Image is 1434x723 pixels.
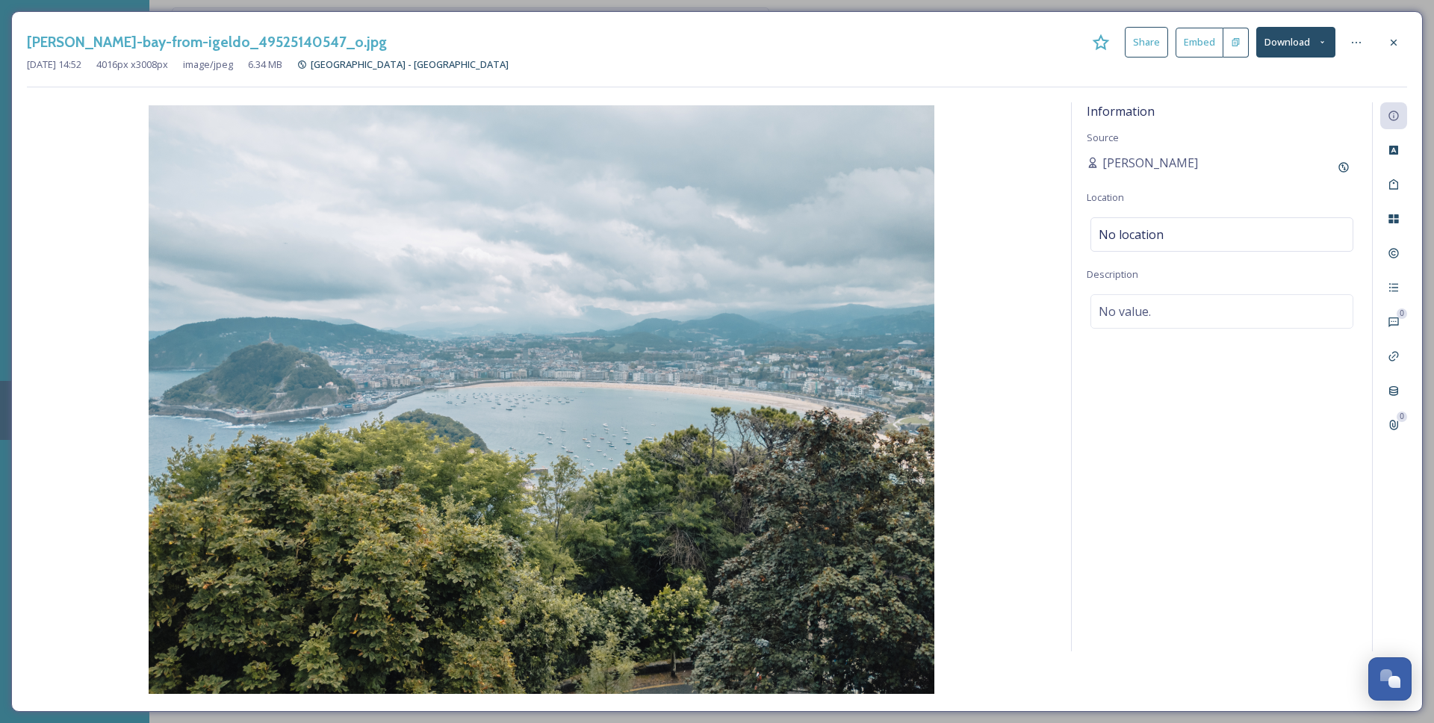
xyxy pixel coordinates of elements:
[248,58,282,72] span: 6.34 MB
[1176,28,1223,58] button: Embed
[27,31,387,53] h3: [PERSON_NAME]-bay-from-igeldo_49525140547_o.jpg
[1125,27,1168,58] button: Share
[183,58,233,72] span: image/jpeg
[1256,27,1335,58] button: Download
[1397,308,1407,319] div: 0
[1102,154,1198,172] span: [PERSON_NAME]
[1087,103,1155,120] span: Information
[311,58,509,71] span: [GEOGRAPHIC_DATA] - [GEOGRAPHIC_DATA]
[1368,657,1412,701] button: Open Chat
[1087,131,1119,144] span: Source
[1087,267,1138,281] span: Description
[1099,302,1151,320] span: No value.
[27,105,1056,694] img: la-concha-bay-from-igeldo_49525140547_o.jpg
[1099,226,1164,243] span: No location
[1397,412,1407,422] div: 0
[27,58,81,72] span: [DATE] 14:52
[1087,190,1124,204] span: Location
[96,58,168,72] span: 4016 px x 3008 px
